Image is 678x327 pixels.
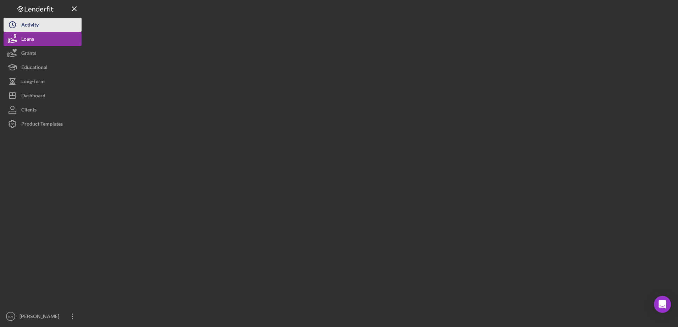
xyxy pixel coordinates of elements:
div: [PERSON_NAME] [18,309,64,325]
button: Dashboard [4,88,82,103]
button: Loans [4,32,82,46]
div: Clients [21,103,37,119]
button: Long-Term [4,74,82,88]
div: Activity [21,18,39,34]
div: Loans [21,32,34,48]
div: Educational [21,60,48,76]
div: Open Intercom Messenger [654,296,671,313]
button: Product Templates [4,117,82,131]
button: Clients [4,103,82,117]
button: Activity [4,18,82,32]
button: Grants [4,46,82,60]
button: Educational [4,60,82,74]
text: KR [8,315,13,319]
button: KR[PERSON_NAME] [4,309,82,323]
div: Dashboard [21,88,45,104]
div: Product Templates [21,117,63,133]
div: Grants [21,46,36,62]
div: Long-Term [21,74,45,90]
